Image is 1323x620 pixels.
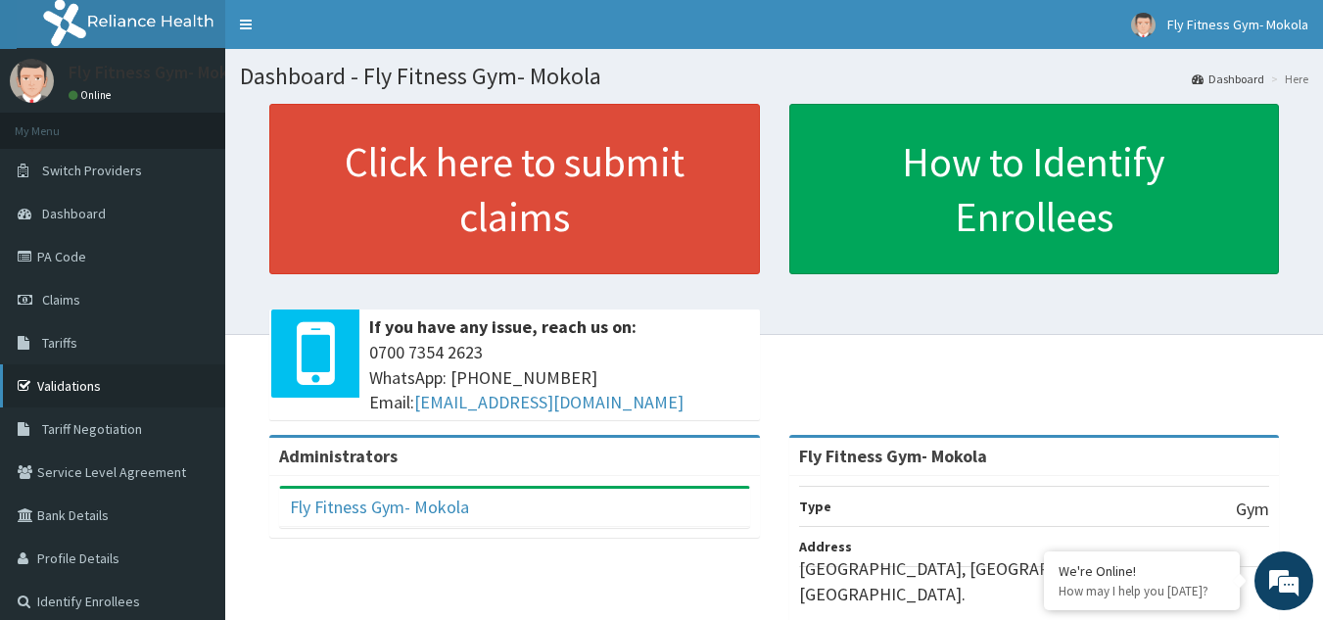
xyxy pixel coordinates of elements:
a: [EMAIL_ADDRESS][DOMAIN_NAME] [414,391,684,413]
p: Gym [1236,497,1269,522]
h1: Dashboard - Fly Fitness Gym- Mokola [240,64,1308,89]
a: Online [69,88,116,102]
span: Dashboard [42,205,106,222]
li: Here [1266,71,1308,87]
span: Switch Providers [42,162,142,179]
a: Click here to submit claims [269,104,760,274]
span: 0700 7354 2623 WhatsApp: [PHONE_NUMBER] Email: [369,340,750,415]
b: Administrators [279,445,398,467]
span: Claims [42,291,80,309]
img: User Image [1131,13,1156,37]
img: User Image [10,59,54,103]
a: Fly Fitness Gym- Mokola [290,496,469,518]
b: If you have any issue, reach us on: [369,315,637,338]
p: Fly Fitness Gym- Mokola [69,64,252,81]
a: Dashboard [1192,71,1264,87]
a: How to Identify Enrollees [789,104,1280,274]
span: Tariffs [42,334,77,352]
span: Tariff Negotiation [42,420,142,438]
span: Fly Fitness Gym- Mokola [1167,16,1308,33]
div: We're Online! [1059,562,1225,580]
b: Address [799,538,852,555]
p: [GEOGRAPHIC_DATA], [GEOGRAPHIC_DATA], [GEOGRAPHIC_DATA]. [799,556,1270,606]
p: How may I help you today? [1059,583,1225,599]
strong: Fly Fitness Gym- Mokola [799,445,987,467]
b: Type [799,498,831,515]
